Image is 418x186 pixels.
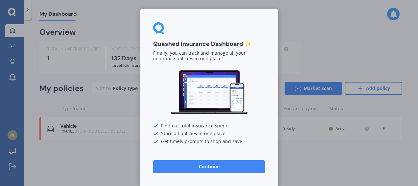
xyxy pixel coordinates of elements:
p: Finally, you can track and manage all your insurance policies in one place! [153,50,265,62]
button: Continue [153,160,265,173]
div: Get timely prompts to shop and save [153,139,265,144]
h3: Quashed Insurance Dashboard ✨ [153,40,265,48]
div: Find out total insurance spend [153,123,265,129]
img: Dashboard [170,69,248,116]
div: Store all policies in one place [153,131,265,137]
